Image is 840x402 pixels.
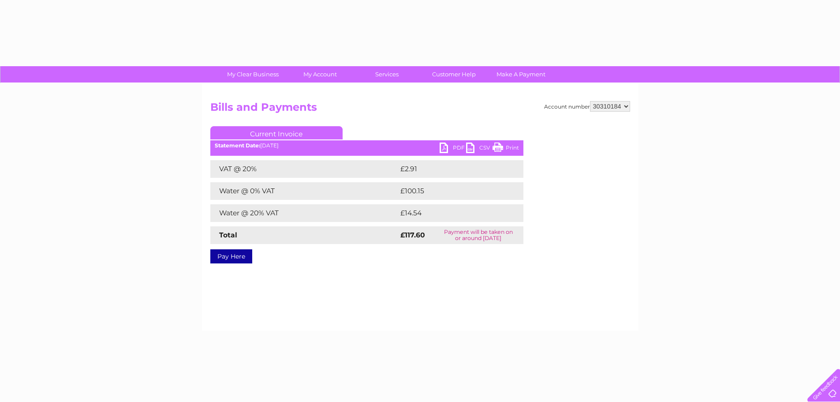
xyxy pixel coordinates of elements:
td: £2.91 [398,160,502,178]
td: Water @ 0% VAT [210,182,398,200]
td: £100.15 [398,182,507,200]
strong: Total [219,231,237,239]
a: Current Invoice [210,126,343,139]
h2: Bills and Payments [210,101,630,118]
div: [DATE] [210,143,523,149]
td: Payment will be taken on or around [DATE] [433,226,523,244]
strong: £117.60 [400,231,425,239]
a: My Account [284,66,356,83]
td: Water @ 20% VAT [210,204,398,222]
a: Print [493,143,519,155]
a: Customer Help [418,66,490,83]
a: Pay Here [210,249,252,263]
a: PDF [440,143,466,155]
a: My Clear Business [217,66,289,83]
div: Account number [544,101,630,112]
b: Statement Date: [215,142,260,149]
a: Services [351,66,423,83]
a: CSV [466,143,493,155]
td: £14.54 [398,204,505,222]
td: VAT @ 20% [210,160,398,178]
a: Make A Payment [485,66,557,83]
